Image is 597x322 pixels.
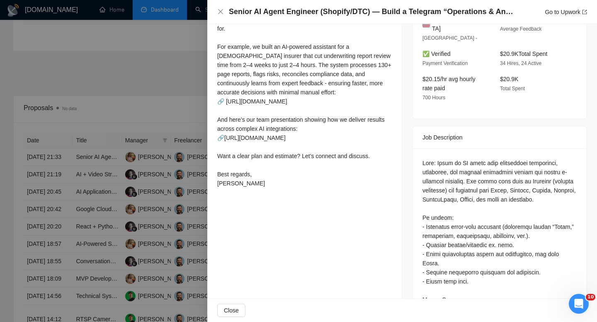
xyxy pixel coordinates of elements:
[569,294,589,314] iframe: Intercom live chat
[582,10,587,14] span: export
[217,8,224,15] span: close
[422,76,476,91] span: $20.15/hr avg hourly rate paid
[422,19,430,29] img: 🇺🇸
[500,86,525,91] span: Total Spent
[422,50,451,57] span: ✅ Verified
[422,35,477,41] span: [GEOGRAPHIC_DATA] -
[500,60,541,66] span: 34 Hires, 24 Active
[500,50,547,57] span: $20.9K Total Spent
[217,8,224,15] button: Close
[224,306,239,315] span: Close
[545,9,587,15] a: Go to Upworkexport
[586,294,595,300] span: 10
[500,26,542,32] span: Average Feedback
[500,76,518,82] span: $20.9K
[422,126,577,149] div: Job Description
[422,95,445,101] span: 700 Hours
[217,304,245,317] button: Close
[432,15,487,33] span: [GEOGRAPHIC_DATA]
[229,7,515,17] h4: Senior AI Agent Engineer (Shopify/DTC) — Build a Telegram “Operations & Analytics Copilot”
[422,60,468,66] span: Payment Verification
